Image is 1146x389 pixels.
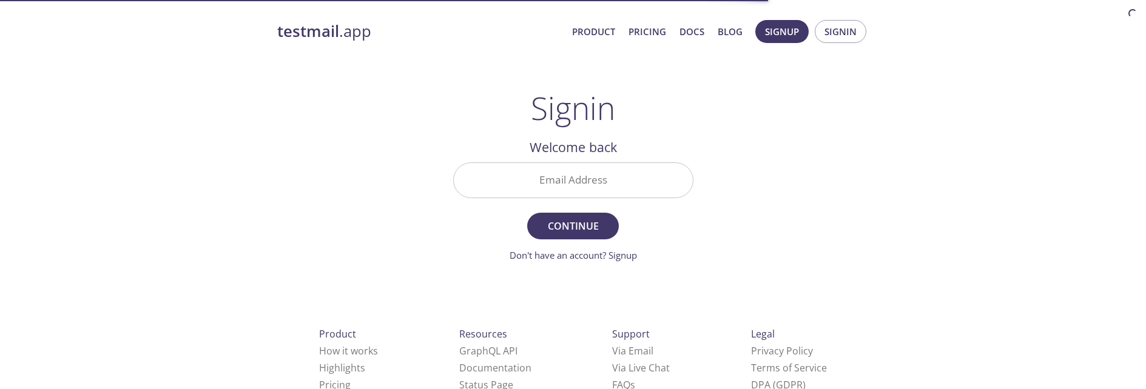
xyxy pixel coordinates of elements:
h2: Welcome back [453,137,693,158]
strong: testmail [277,21,339,42]
a: GraphQL API [459,344,517,357]
a: Docs [679,24,704,39]
button: Continue [527,213,618,239]
span: Support [612,327,650,341]
h1: Signin [531,90,615,126]
a: Terms of Service [751,361,827,374]
a: Pricing [629,24,666,39]
span: Signin [824,24,857,39]
a: Privacy Policy [751,344,813,357]
a: How it works [319,344,378,357]
a: Don't have an account? Signup [510,249,637,261]
a: testmail.app [277,21,562,42]
span: Legal [751,327,775,341]
span: Resources [459,327,507,341]
button: Signin [815,20,866,43]
span: Product [319,327,356,341]
a: Blog [718,24,743,39]
a: Documentation [459,361,531,374]
span: Signup [765,24,799,39]
a: Via Email [612,344,653,357]
a: Highlights [319,361,365,374]
button: Signup [755,20,809,43]
span: Continue [541,218,605,234]
a: Via Live Chat [612,361,670,374]
a: Product [572,24,615,39]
